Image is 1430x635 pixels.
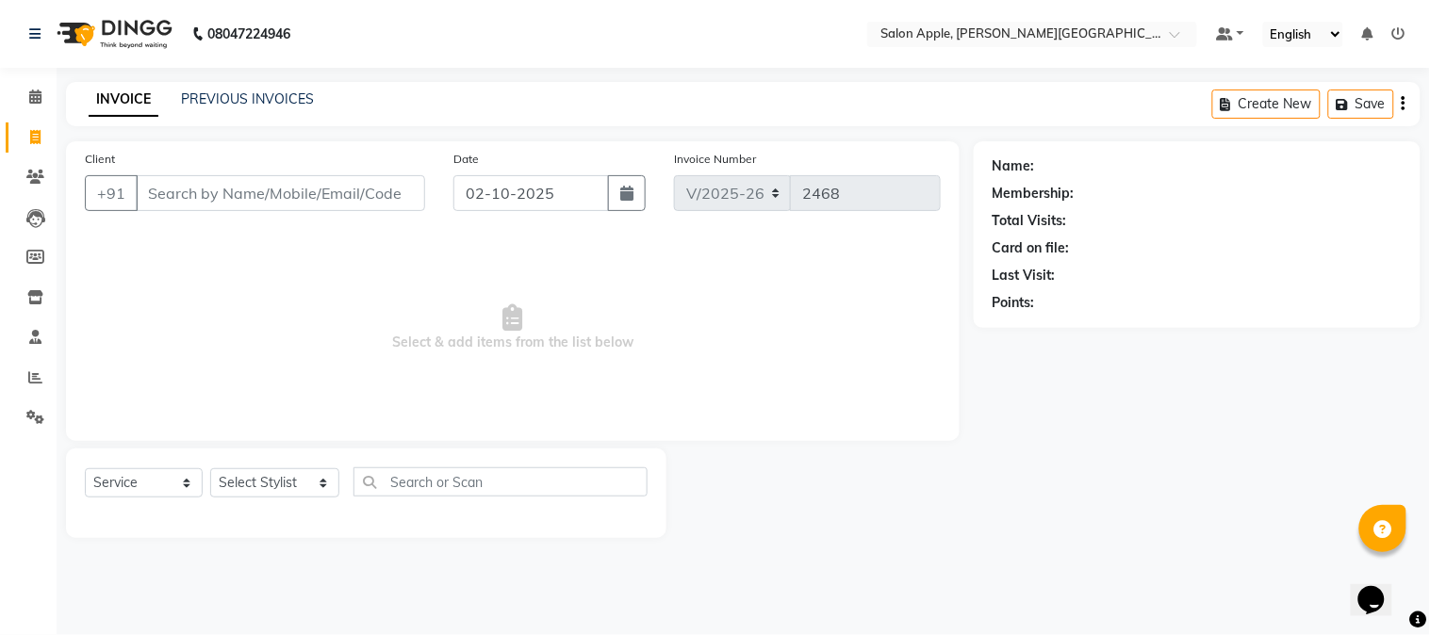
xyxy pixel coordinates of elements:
a: PREVIOUS INVOICES [181,90,314,107]
div: Membership: [993,184,1075,204]
img: logo [48,8,177,60]
input: Search or Scan [353,467,648,497]
div: Points: [993,293,1035,313]
div: Last Visit: [993,266,1056,285]
a: INVOICE [89,83,158,117]
div: Card on file: [993,238,1070,258]
label: Invoice Number [674,151,756,168]
b: 08047224946 [207,8,290,60]
label: Date [453,151,479,168]
button: +91 [85,175,138,211]
button: Save [1328,90,1394,119]
button: Create New [1212,90,1321,119]
input: Search by Name/Mobile/Email/Code [136,175,425,211]
div: Total Visits: [993,211,1067,231]
span: Select & add items from the list below [85,234,941,422]
label: Client [85,151,115,168]
iframe: chat widget [1351,560,1411,616]
div: Name: [993,156,1035,176]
